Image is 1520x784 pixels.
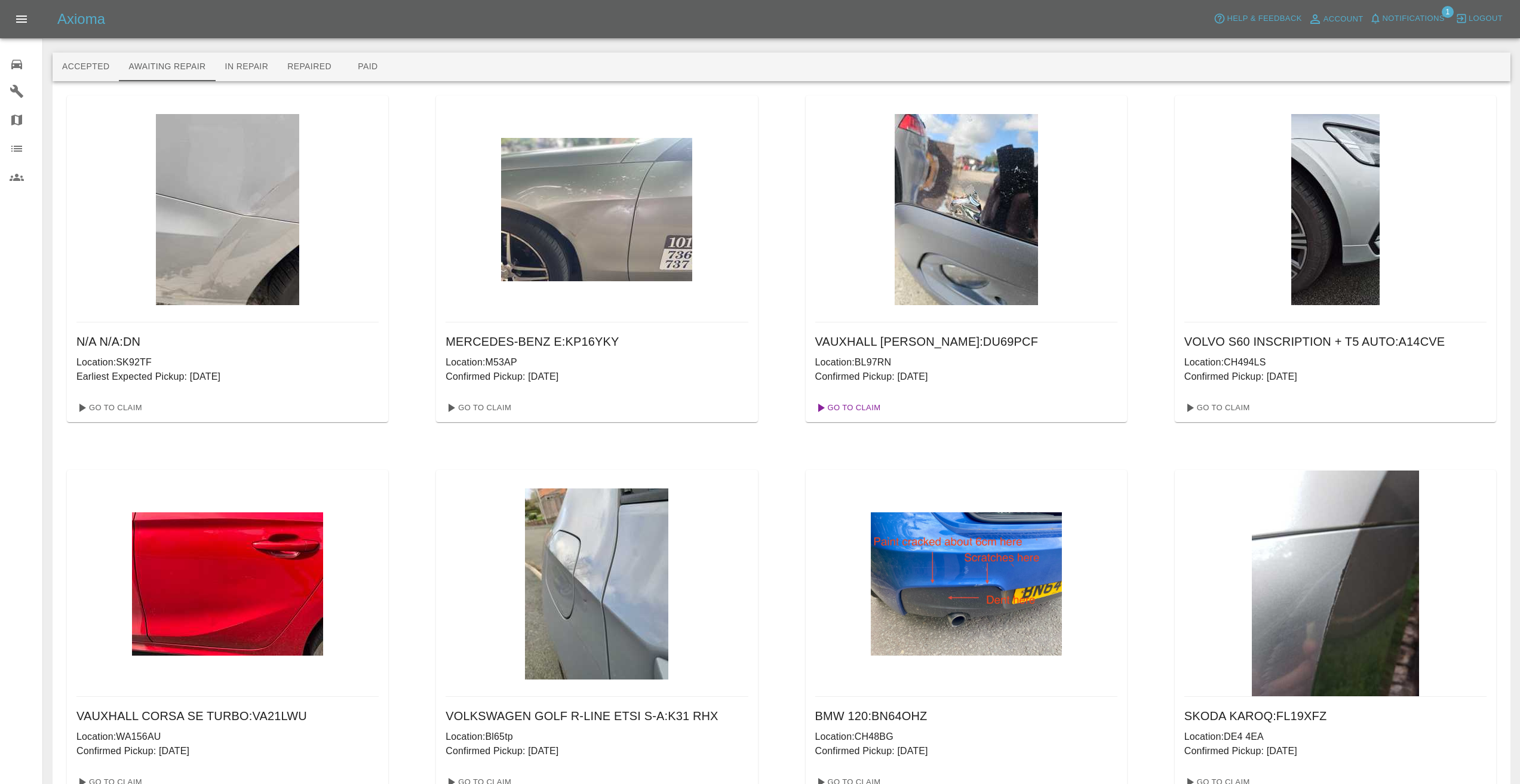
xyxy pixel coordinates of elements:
p: Confirmed Pickup: [DATE] [446,744,748,758]
button: Logout [1453,10,1506,28]
a: Account [1305,10,1367,29]
a: Go To Claim [441,398,514,417]
p: Confirmed Pickup: [DATE] [815,370,1117,384]
button: Open drawer [7,5,36,33]
button: Awaiting Repair [119,53,215,81]
h6: VAUXHALL CORSA SE TURBO : VA21LWU [76,706,379,725]
p: Location: CH48BG [815,730,1117,744]
p: Location: BL97RN [815,355,1117,370]
h6: VOLVO S60 INSCRIPTION + T5 AUTO : A14CVE [1184,332,1487,351]
button: Help & Feedback [1211,10,1304,28]
h5: Axioma [57,10,105,29]
span: Notifications [1383,12,1445,26]
p: Earliest Expected Pickup: [DATE] [76,370,379,384]
h6: SKODA KAROQ : FL19XFZ [1184,706,1487,725]
span: Help & Feedback [1227,12,1301,26]
h6: BMW 120 : BN64OHZ [815,706,1117,725]
a: Go To Claim [72,398,145,417]
p: Location: Bl65tp [446,730,748,744]
a: Go To Claim [1180,398,1253,417]
h6: MERCEDES-BENZ E : KP16YKY [446,332,748,351]
h6: VAUXHALL [PERSON_NAME] : DU69PCF [815,332,1117,351]
span: 1 [1442,6,1454,18]
p: Confirmed Pickup: [DATE] [1184,744,1487,758]
p: Confirmed Pickup: [DATE] [76,744,379,758]
span: Logout [1469,12,1503,26]
h6: VOLKSWAGEN GOLF R-LINE ETSI S-A : K31 RHX [446,706,748,725]
p: Location: M53AP [446,355,748,370]
button: Paid [341,53,395,81]
p: Confirmed Pickup: [DATE] [815,744,1117,758]
button: In Repair [216,53,278,81]
p: Confirmed Pickup: [DATE] [446,370,748,384]
button: Notifications [1367,10,1448,28]
p: Confirmed Pickup: [DATE] [1184,370,1487,384]
button: Repaired [278,53,341,81]
h6: N/A N/A : DN [76,332,379,351]
p: Location: WA156AU [76,730,379,744]
p: Location: DE4 4EA [1184,730,1487,744]
a: Go To Claim [810,398,884,417]
p: Location: SK92TF [76,355,379,370]
button: Accepted [53,53,119,81]
span: Account [1324,13,1364,26]
p: Location: CH494LS [1184,355,1487,370]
